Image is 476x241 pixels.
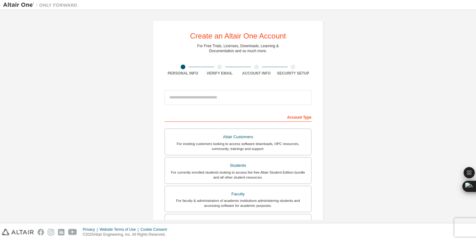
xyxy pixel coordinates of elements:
[165,71,201,76] div: Personal Info
[201,71,238,76] div: Verify Email
[197,43,279,53] div: For Free Trials, Licenses, Downloads, Learning & Documentation and so much more.
[169,141,307,151] div: For existing customers looking to access software downloads, HPC resources, community, trainings ...
[169,190,307,198] div: Faculty
[169,198,307,208] div: For faculty & administrators of academic institutions administering students and accessing softwa...
[169,170,307,180] div: For currently enrolled students looking to access the free Altair Student Edition bundle and all ...
[99,227,140,232] div: Website Terms of Use
[83,232,171,237] p: © 2025 Altair Engineering, Inc. All Rights Reserved.
[165,112,311,122] div: Account Type
[238,71,275,76] div: Account Info
[140,227,170,232] div: Cookie Consent
[190,32,286,40] div: Create an Altair One Account
[275,71,312,76] div: Security Setup
[83,227,99,232] div: Privacy
[169,133,307,141] div: Altair Customers
[68,229,77,235] img: youtube.svg
[37,229,44,235] img: facebook.svg
[2,229,34,235] img: altair_logo.svg
[58,229,64,235] img: linkedin.svg
[169,218,307,227] div: Everyone else
[3,2,81,8] img: Altair One
[169,161,307,170] div: Students
[48,229,54,235] img: instagram.svg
